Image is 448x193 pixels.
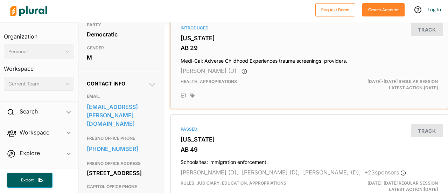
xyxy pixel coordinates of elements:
h3: FRESNO OFFICE PHONE [87,134,156,143]
div: Latest Action: [DATE] [354,180,443,193]
button: Create Account [362,3,405,16]
h3: GENDER [87,44,156,52]
span: + 23 sponsor s [364,169,406,176]
h3: AB 29 [181,44,438,51]
h4: Schoolsites: immigration enforcement. [181,156,438,165]
h2: Search [20,108,38,115]
span: Rules, Judiciary, Education, Appropriations [181,180,286,186]
div: Personal [8,48,63,55]
span: [PERSON_NAME] (D), [303,169,361,176]
button: Track [411,23,443,36]
div: M [87,52,156,63]
span: [PERSON_NAME] (D), [181,169,238,176]
span: Export [16,177,38,183]
span: [PERSON_NAME] (D) [181,67,237,74]
a: [EMAIL_ADDRESS][PERSON_NAME][DOMAIN_NAME] [87,102,156,129]
h3: AB 49 [181,146,438,153]
span: [PERSON_NAME] (D), [242,169,300,176]
h3: [US_STATE] [181,136,438,143]
h3: FRESNO OFFICE ADDRESS [87,159,156,168]
a: [PHONE_NUMBER] [87,144,156,154]
div: Democratic [87,29,156,40]
h3: Organization [4,26,74,42]
div: Add Position Statement [181,93,186,99]
a: Create Account [362,6,405,13]
span: [DATE]-[DATE] Regular Session [367,180,438,186]
h4: Medi-Cal: Adverse Childhood Experiences trauma screenings: providers. [181,55,438,64]
a: Request Demo [315,6,355,13]
div: [STREET_ADDRESS] [87,168,156,178]
span: Health, Appropriations [181,79,237,84]
div: Current Team [8,80,63,88]
h3: EMAIL [87,92,156,101]
button: Track [411,124,443,137]
h3: [US_STATE] [181,35,438,42]
div: Latest Action: [DATE] [354,78,443,91]
a: Log In [428,6,441,13]
span: [DATE]-[DATE] Regular Session [367,79,438,84]
div: Introduced [181,25,438,31]
span: Contact Info [87,81,125,87]
div: Passed [181,126,438,132]
h3: CAPITOL OFFICE PHONE [87,182,156,191]
h3: Workspace [4,58,74,74]
h3: PARTY [87,21,156,29]
button: Export [7,173,52,188]
div: Add tags [190,93,195,98]
button: Request Demo [315,3,355,16]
